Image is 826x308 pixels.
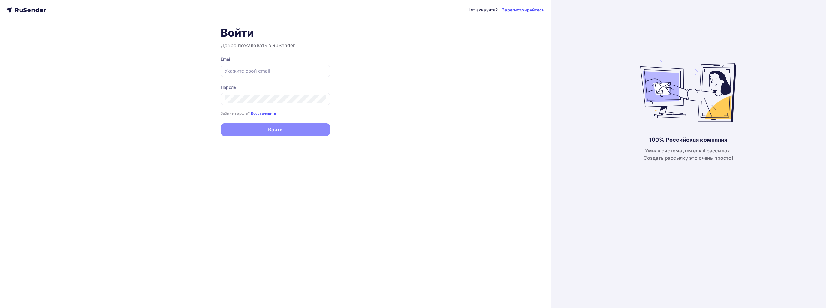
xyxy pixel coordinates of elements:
[502,7,544,13] a: Зарегистрируйтесь
[221,84,330,90] div: Пароль
[221,26,330,39] h1: Войти
[251,110,276,116] a: Восстановить
[225,67,326,74] input: Укажите свой email
[251,111,276,116] small: Восстановить
[221,56,330,62] div: Email
[221,123,330,136] button: Войти
[649,136,727,143] div: 100% Российская компания
[221,42,330,49] h3: Добро пожаловать в RuSender
[644,147,733,162] div: Умная система для email рассылок. Создать рассылку это очень просто!
[467,7,498,13] div: Нет аккаунта?
[221,111,250,116] small: Забыли пароль?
